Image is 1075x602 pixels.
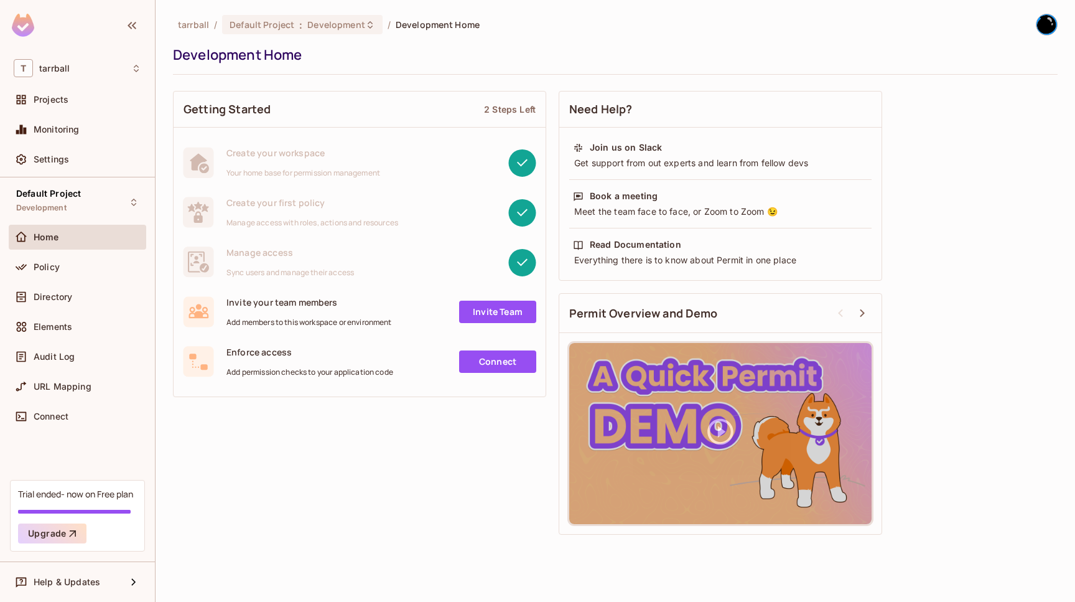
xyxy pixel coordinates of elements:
[1036,14,1057,35] img: Andrew Tarr
[226,346,393,358] span: Enforce access
[388,19,391,31] li: /
[184,101,271,117] span: Getting Started
[459,301,536,323] a: Invite Team
[18,488,133,500] div: Trial ended- now on Free plan
[226,296,392,308] span: Invite your team members
[226,218,398,228] span: Manage access with roles, actions and resources
[16,189,81,199] span: Default Project
[573,254,868,266] div: Everything there is to know about Permit in one place
[226,247,354,258] span: Manage access
[230,19,294,31] span: Default Project
[34,95,68,105] span: Projects
[34,232,59,242] span: Home
[573,205,868,218] div: Meet the team face to face, or Zoom to Zoom 😉
[178,19,209,31] span: the active workspace
[396,19,480,31] span: Development Home
[226,317,392,327] span: Add members to this workspace or environment
[573,157,868,169] div: Get support from out experts and learn from fellow devs
[34,292,72,302] span: Directory
[34,322,72,332] span: Elements
[226,367,393,377] span: Add permission checks to your application code
[590,190,658,202] div: Book a meeting
[39,63,70,73] span: Workspace: tarrball
[590,141,662,154] div: Join us on Slack
[34,262,60,272] span: Policy
[16,203,67,213] span: Development
[34,352,75,362] span: Audit Log
[484,103,536,115] div: 2 Steps Left
[590,238,681,251] div: Read Documentation
[226,197,398,209] span: Create your first policy
[299,20,303,30] span: :
[34,412,68,421] span: Connect
[173,45,1051,64] div: Development Home
[18,524,86,543] button: Upgrade
[34,125,80,134] span: Monitoring
[226,168,380,178] span: Your home base for permission management
[12,14,34,37] img: SReyMgAAAABJRU5ErkJggg==
[14,59,33,77] span: T
[34,577,100,587] span: Help & Updates
[569,306,718,321] span: Permit Overview and Demo
[459,350,536,373] a: Connect
[226,147,380,159] span: Create your workspace
[34,154,69,164] span: Settings
[226,268,354,278] span: Sync users and manage their access
[569,101,633,117] span: Need Help?
[214,19,217,31] li: /
[307,19,365,31] span: Development
[34,382,91,392] span: URL Mapping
